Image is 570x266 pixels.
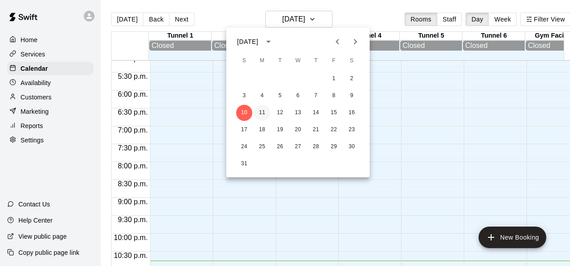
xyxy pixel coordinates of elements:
button: 7 [308,88,324,104]
button: 13 [290,105,306,121]
div: [DATE] [237,37,258,47]
button: 10 [236,105,252,121]
button: 8 [326,88,342,104]
button: 28 [308,139,324,155]
span: Wednesday [290,52,306,70]
button: 5 [272,88,288,104]
button: 24 [236,139,252,155]
span: Tuesday [272,52,288,70]
span: Thursday [308,52,324,70]
button: 6 [290,88,306,104]
button: Next month [346,33,364,51]
button: 1 [326,71,342,87]
button: 14 [308,105,324,121]
button: 15 [326,105,342,121]
span: Sunday [236,52,252,70]
button: 26 [272,139,288,155]
button: 12 [272,105,288,121]
button: 20 [290,122,306,138]
button: 27 [290,139,306,155]
button: 19 [272,122,288,138]
button: 16 [344,105,360,121]
button: 11 [254,105,270,121]
button: 25 [254,139,270,155]
span: Friday [326,52,342,70]
button: 18 [254,122,270,138]
button: 9 [344,88,360,104]
button: 23 [344,122,360,138]
span: Monday [254,52,270,70]
button: 29 [326,139,342,155]
button: 4 [254,88,270,104]
button: 30 [344,139,360,155]
span: Saturday [344,52,360,70]
button: 3 [236,88,252,104]
button: 31 [236,156,252,172]
button: 2 [344,71,360,87]
button: Previous month [328,33,346,51]
button: 21 [308,122,324,138]
button: 22 [326,122,342,138]
button: 17 [236,122,252,138]
button: calendar view is open, switch to year view [261,34,276,49]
